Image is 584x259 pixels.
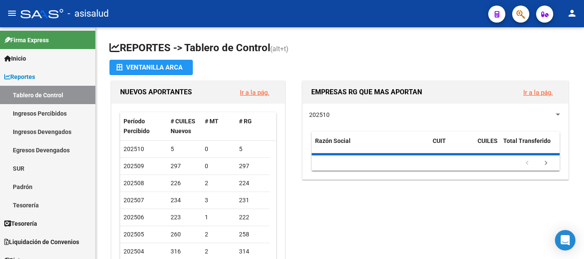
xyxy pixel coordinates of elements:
[205,161,232,171] div: 0
[4,219,37,228] span: Tesorería
[516,84,560,100] button: Ir a la pág.
[205,247,232,256] div: 2
[233,84,276,100] button: Ir a la pág.
[4,54,26,63] span: Inicio
[309,111,330,118] span: 202510
[239,230,266,239] div: 258
[171,144,198,154] div: 5
[315,137,351,144] span: Razón Social
[205,195,232,205] div: 3
[124,214,144,221] span: 202506
[205,212,232,222] div: 1
[519,159,535,168] a: go to previous page
[205,230,232,239] div: 2
[311,88,422,96] span: EMPRESAS RG QUE MAS APORTAN
[205,144,232,154] div: 0
[478,137,498,144] span: CUILES
[239,161,266,171] div: 297
[171,230,198,239] div: 260
[312,132,429,160] datatable-header-cell: Razón Social
[109,41,570,56] h1: REPORTES -> Tablero de Control
[474,132,500,160] datatable-header-cell: CUILES
[4,35,49,45] span: Firma Express
[4,237,79,247] span: Liquidación de Convenios
[239,247,266,256] div: 314
[201,112,236,140] datatable-header-cell: # MT
[171,161,198,171] div: 297
[68,4,109,23] span: - asisalud
[240,89,269,96] a: Ir a la pág.
[538,159,554,168] a: go to next page
[429,132,474,160] datatable-header-cell: CUIT
[270,45,289,53] span: (alt+t)
[171,118,195,134] span: # CUILES Nuevos
[239,195,266,205] div: 231
[167,112,201,140] datatable-header-cell: # CUILES Nuevos
[500,132,560,160] datatable-header-cell: Total Transferido
[124,248,144,255] span: 202504
[239,212,266,222] div: 222
[205,118,218,125] span: # MT
[120,88,192,96] span: NUEVOS APORTANTES
[555,230,575,250] div: Open Intercom Messenger
[503,137,551,144] span: Total Transferido
[171,178,198,188] div: 226
[239,178,266,188] div: 224
[120,112,167,140] datatable-header-cell: Período Percibido
[124,197,144,204] span: 202507
[523,89,553,96] a: Ir a la pág.
[567,8,577,18] mat-icon: person
[205,178,232,188] div: 2
[124,231,144,238] span: 202505
[433,137,446,144] span: CUIT
[124,118,150,134] span: Período Percibido
[171,247,198,256] div: 316
[239,118,252,125] span: # RG
[124,180,144,186] span: 202508
[4,72,35,81] span: Reportes
[7,8,17,18] mat-icon: menu
[124,146,144,152] span: 202510
[239,144,266,154] div: 5
[171,212,198,222] div: 223
[236,112,270,140] datatable-header-cell: # RG
[124,163,144,169] span: 202509
[116,60,186,75] div: Ventanilla ARCA
[171,195,198,205] div: 234
[109,60,193,75] button: Ventanilla ARCA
